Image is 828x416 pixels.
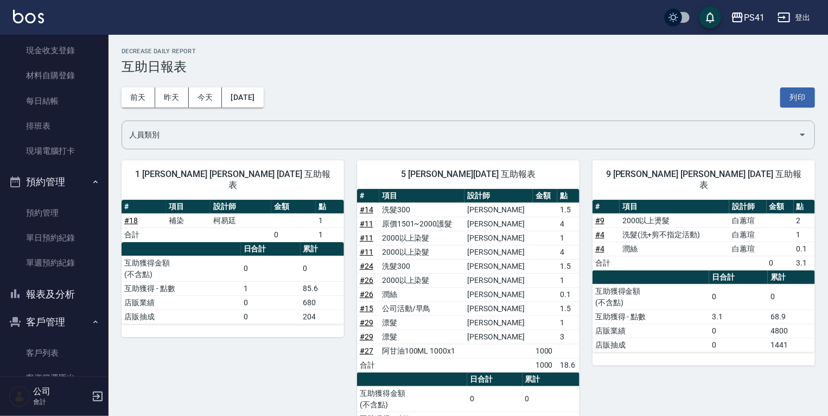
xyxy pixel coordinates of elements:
[122,295,241,310] td: 店販業績
[316,200,344,214] th: 點
[464,231,533,245] td: [PERSON_NAME]
[780,87,815,108] button: 列印
[593,310,709,324] td: 互助獲得 - 點數
[122,48,815,55] h2: Decrease Daily Report
[467,373,523,387] th: 日合計
[360,332,373,341] a: #29
[557,189,579,203] th: 點
[360,219,373,228] a: #11
[241,310,301,324] td: 0
[241,256,301,281] td: 0
[595,216,604,225] a: #9
[709,324,768,338] td: 0
[301,310,344,324] td: 204
[360,205,373,214] a: #14
[13,10,44,23] img: Logo
[379,259,464,273] td: 洗髮300
[464,245,533,259] td: [PERSON_NAME]
[464,287,533,301] td: [PERSON_NAME]
[767,256,794,270] td: 0
[122,242,344,324] table: a dense table
[122,310,241,324] td: 店販抽成
[794,200,815,214] th: 點
[222,87,263,108] button: [DATE]
[4,89,104,114] a: 每日結帳
[620,242,729,256] td: 潤絲
[4,138,104,163] a: 現場電腦打卡
[4,365,104,390] a: 客資篩選匯出
[767,200,794,214] th: 金額
[523,373,579,387] th: 累計
[271,228,316,242] td: 0
[379,273,464,287] td: 2000以上染髮
[768,324,815,338] td: 4800
[241,295,301,310] td: 0
[768,270,815,285] th: 累計
[301,281,344,295] td: 85.6
[124,216,138,225] a: #18
[593,338,709,352] td: 店販抽成
[360,276,373,285] a: #26
[122,281,241,295] td: 互助獲得 - 點數
[523,386,579,412] td: 0
[360,346,373,355] a: #27
[773,8,815,28] button: 登出
[379,231,464,245] td: 2000以上染髮
[768,284,815,310] td: 0
[533,358,557,372] td: 1000
[33,397,88,407] p: 會計
[744,11,765,24] div: PS41
[241,281,301,295] td: 1
[729,228,766,242] td: 白蕙瑄
[593,256,620,270] td: 合計
[768,310,815,324] td: 68.9
[271,200,316,214] th: 金額
[464,217,533,231] td: [PERSON_NAME]
[360,262,373,270] a: #24
[379,245,464,259] td: 2000以上染髮
[379,330,464,344] td: 漂髮
[9,386,30,407] img: Person
[379,344,464,358] td: 阿甘油100ML 1000x1
[379,316,464,330] td: 漂髮
[379,301,464,316] td: 公司活動/早鳥
[4,341,104,365] a: 客戶列表
[301,256,344,281] td: 0
[370,169,566,180] span: 5 [PERSON_NAME][DATE] 互助報表
[4,200,104,225] a: 預約管理
[357,189,379,203] th: #
[533,189,557,203] th: 金額
[794,242,815,256] td: 0.1
[135,169,331,191] span: 1 [PERSON_NAME] [PERSON_NAME] [DATE] 互助報表
[593,324,709,338] td: 店販業績
[301,295,344,310] td: 680
[557,301,579,316] td: 1.5
[166,213,211,228] td: 補染
[464,316,533,330] td: [PERSON_NAME]
[122,200,166,214] th: #
[357,358,379,372] td: 合計
[357,189,579,373] table: a dense table
[557,217,579,231] td: 4
[464,330,533,344] td: [PERSON_NAME]
[699,7,721,28] button: save
[620,200,729,214] th: 項目
[4,114,104,138] a: 排班表
[593,284,709,310] td: 互助獲得金額 (不含點)
[768,338,815,352] td: 1441
[467,386,523,412] td: 0
[557,203,579,217] td: 1.5
[606,169,802,191] span: 9 [PERSON_NAME] [PERSON_NAME] [DATE] 互助報表
[4,38,104,63] a: 現金收支登錄
[33,386,88,397] h5: 公司
[709,284,768,310] td: 0
[316,213,344,228] td: 1
[794,228,815,242] td: 1
[241,242,301,256] th: 日合計
[794,256,815,270] td: 3.1
[211,213,271,228] td: 柯易廷
[557,358,579,372] td: 18.6
[4,250,104,275] a: 單週預約紀錄
[557,330,579,344] td: 3
[122,256,241,281] td: 互助獲得金額 (不含點)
